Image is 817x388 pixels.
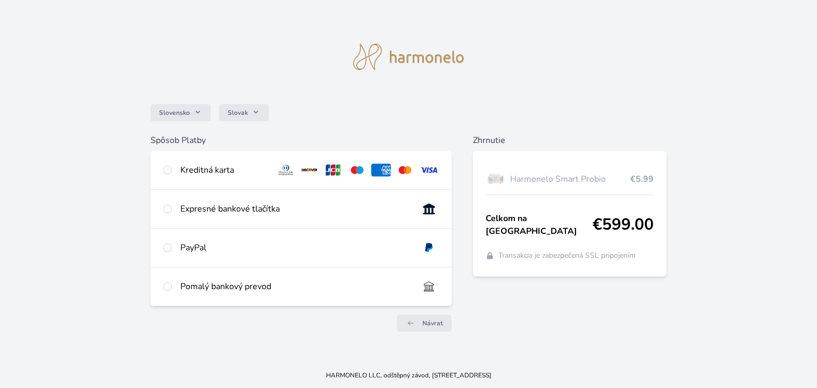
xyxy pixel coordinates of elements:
[228,108,248,117] span: Slovak
[593,215,654,234] span: €599.00
[180,241,411,254] div: PayPal
[422,319,443,327] span: Návrat
[419,280,439,293] img: bankTransfer_IBAN.svg
[180,280,411,293] div: Pomalý bankový prevod
[219,104,269,121] button: Slovak
[151,134,452,147] h6: Spôsob Platby
[180,164,268,176] div: Kreditná karta
[397,315,452,332] a: Návrat
[371,164,391,176] img: amex.svg
[159,108,190,117] span: Slovensko
[486,166,506,192] img: Box-6-lahvi-SMART-PROBIO-1_(1)-lo.png
[630,173,654,185] span: €5.99
[419,164,439,176] img: visa.svg
[180,203,411,215] div: Expresné bankové tlačítka
[498,250,636,261] span: Transakcia je zabezpečená SSL pripojením
[323,164,343,176] img: jcb.svg
[151,104,211,121] button: Slovensko
[276,164,296,176] img: diners.svg
[353,44,464,70] img: logo.svg
[395,164,415,176] img: mc.svg
[419,241,439,254] img: paypal.svg
[419,203,439,215] img: onlineBanking_SK.svg
[510,173,630,185] span: Harmonelo Smart Probio
[300,164,320,176] img: discover.svg
[486,212,593,238] span: Celkom na [GEOGRAPHIC_DATA]
[347,164,367,176] img: maestro.svg
[473,134,666,147] h6: Zhrnutie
